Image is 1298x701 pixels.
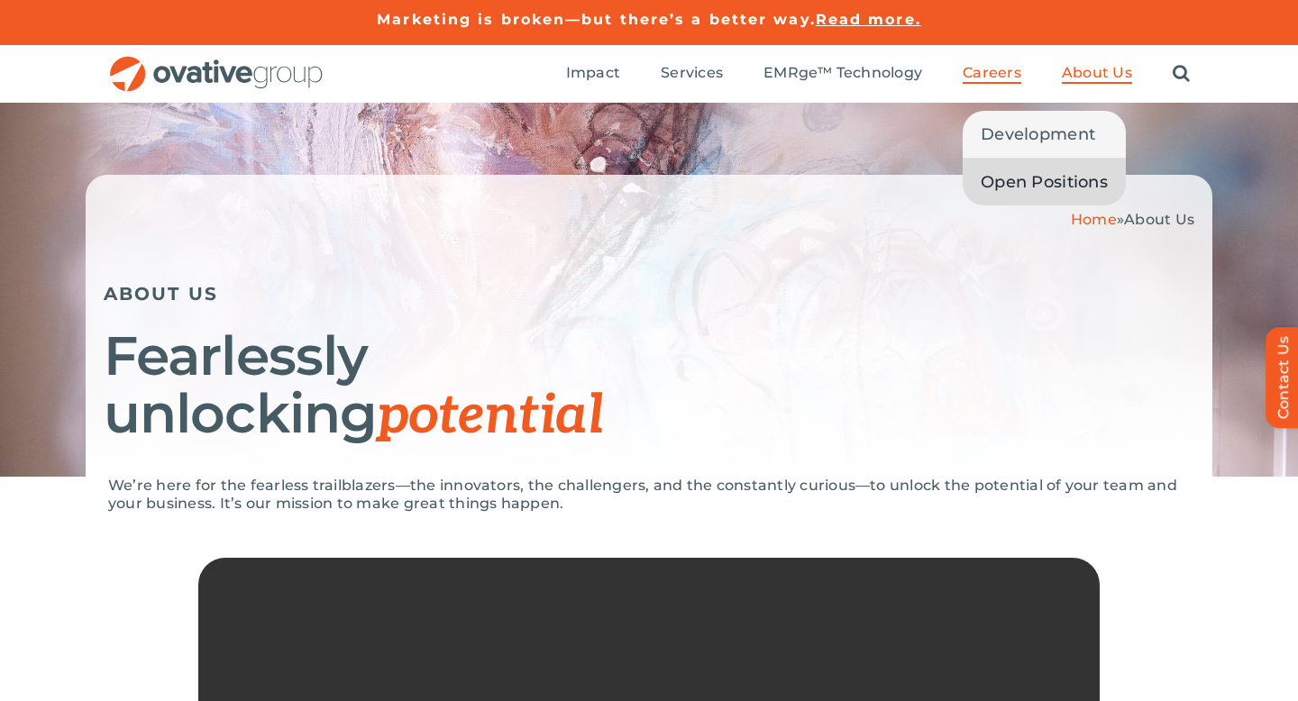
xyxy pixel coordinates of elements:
[1071,211,1117,228] a: Home
[377,11,816,28] a: Marketing is broken—but there’s a better way.
[1071,211,1194,228] span: »
[661,64,723,82] span: Services
[981,122,1095,147] span: Development
[377,384,603,449] span: potential
[816,11,921,28] a: Read more.
[963,111,1126,158] a: Development
[566,64,620,82] span: Impact
[104,327,1194,445] h1: Fearlessly unlocking
[981,169,1108,195] span: Open Positions
[108,477,1190,513] p: We’re here for the fearless trailblazers—the innovators, the challengers, and the constantly curi...
[108,54,324,71] a: OG_Full_horizontal_RGB
[661,64,723,84] a: Services
[104,283,1194,305] h5: ABOUT US
[963,159,1126,205] a: Open Positions
[763,64,922,82] span: EMRge™ Technology
[1062,64,1132,82] span: About Us
[963,64,1021,84] a: Careers
[963,64,1021,82] span: Careers
[1062,64,1132,84] a: About Us
[566,64,620,84] a: Impact
[1124,211,1194,228] span: About Us
[1173,64,1190,84] a: Search
[566,45,1190,103] nav: Menu
[763,64,922,84] a: EMRge™ Technology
